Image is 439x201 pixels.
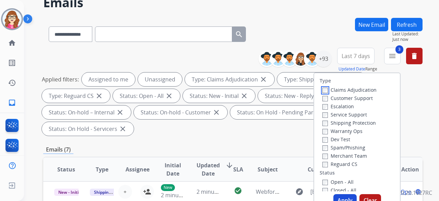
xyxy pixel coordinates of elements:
span: 2 minutes ago [197,188,233,196]
mat-icon: close [212,108,221,116]
mat-icon: inbox [8,99,16,107]
span: SLA [233,165,243,174]
span: Updated Date [197,161,220,178]
div: Status: On Hold - Servicers [42,122,134,136]
mat-icon: close [116,108,124,116]
span: 3 [395,45,403,54]
button: New Email [355,18,388,31]
span: Open [401,188,415,196]
input: Claims Adjudication [322,88,328,93]
span: Just now [392,37,423,42]
input: Closed - All [322,188,328,193]
p: 0.20.1027RC [401,189,432,197]
label: Dev Test [322,136,350,143]
img: avatar [2,10,22,29]
button: Updated Date [339,66,365,72]
div: Status: On-hold – Internal [42,105,131,119]
label: Warranty Ops [322,128,363,134]
span: [EMAIL_ADDRESS][DOMAIN_NAME] [310,188,340,196]
mat-icon: close [165,92,173,100]
div: Type: Reguard CS [42,89,110,103]
label: Closed - All [322,187,356,193]
input: Reguard CS [322,162,328,167]
mat-icon: list_alt [8,59,16,67]
span: Status [57,165,75,174]
button: Refresh [391,18,423,31]
span: Last Updated: [392,31,423,37]
div: Type: Claims Adjudication [185,72,274,86]
span: New - Initial [54,189,86,196]
label: Merchant Team [322,153,367,159]
label: Reguard CS [322,161,357,167]
label: Service Support [322,111,367,118]
mat-icon: close [95,92,103,100]
div: Type: Shipping Protection [277,72,367,86]
p: Emails (7) [43,145,73,154]
span: Assignee [126,165,150,174]
input: Warranty Ops [322,129,328,134]
input: Open - All [322,180,328,185]
span: Shipping Protection [90,189,137,196]
span: Webform from [EMAIL_ADDRESS][DOMAIN_NAME] on [DATE] [256,188,411,196]
label: Claims Adjudication [322,87,377,93]
mat-icon: menu [388,52,396,60]
label: Shipping Protection [322,120,376,126]
input: Shipping Protection [322,121,328,126]
input: Customer Support [322,96,328,101]
th: Action [387,157,423,181]
label: Customer Support [322,95,373,101]
div: Status: New - Reply [258,89,330,103]
input: Dev Test [322,137,328,143]
div: Status: Open - All [113,89,180,103]
div: Unassigned [138,72,182,86]
div: Status: On-hold - Customer [134,105,227,119]
input: Service Support [322,112,328,118]
mat-icon: home [8,39,16,47]
input: Merchant Team [322,154,328,159]
button: Last 7 days [337,48,375,64]
mat-icon: arrow_downward [225,161,234,169]
input: Escalation [322,104,328,110]
mat-icon: history [8,79,16,87]
div: Assigned to me [82,72,135,86]
mat-icon: explore [295,188,304,196]
mat-icon: check_circle [234,187,242,195]
div: Status: On Hold - Pending Parts [230,105,335,119]
span: Customer [308,165,334,174]
span: Type [96,165,108,174]
span: Initial Date [161,161,185,178]
span: Subject [258,165,278,174]
label: Open - All [322,179,354,185]
p: Applied filters: [42,75,79,83]
div: +93 [315,51,332,67]
span: Last 7 days [342,55,370,57]
mat-icon: close [259,75,268,83]
mat-icon: search [235,30,243,38]
span: + [123,188,127,196]
label: Escalation [322,103,354,110]
input: Spam/Phishing [322,145,328,151]
p: New [161,184,175,191]
span: Range [339,66,377,72]
mat-icon: close [119,125,127,133]
label: Type [320,77,331,84]
mat-icon: delete [410,52,418,60]
mat-icon: person_add [143,188,151,196]
span: 2 minutes ago [161,191,198,199]
button: 3 [384,48,401,64]
div: Status: New - Initial [183,89,255,103]
button: + [118,185,132,199]
label: Spam/Phishing [322,144,365,151]
mat-icon: close [240,92,248,100]
label: Status [320,169,335,176]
